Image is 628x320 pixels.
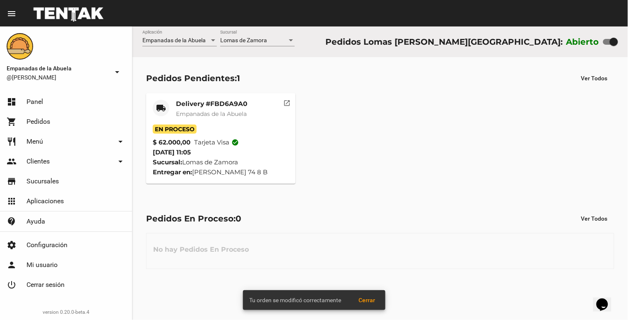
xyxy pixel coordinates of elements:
strong: $ 62.000,00 [153,137,190,147]
span: Tarjeta visa [194,137,239,147]
span: En Proceso [153,125,197,134]
div: [PERSON_NAME] 74 8 B [153,167,289,177]
mat-icon: store [7,176,17,186]
mat-icon: contact_support [7,217,17,226]
mat-icon: power_settings_new [7,280,17,290]
mat-icon: people [7,156,17,166]
mat-icon: dashboard [7,97,17,107]
span: Cerrar [359,297,375,303]
mat-icon: arrow_drop_down [115,156,125,166]
span: Cerrar sesión [26,281,65,289]
mat-icon: check_circle [232,139,239,146]
span: Aplicaciones [26,197,64,205]
mat-icon: local_shipping [156,103,166,113]
mat-icon: menu [7,9,17,19]
span: Tu orden se modificó correctamente [250,296,342,304]
span: Menú [26,137,43,146]
span: Configuración [26,241,67,249]
span: Pedidos [26,118,50,126]
div: Pedidos Pendientes: [146,72,240,85]
mat-icon: arrow_drop_down [115,137,125,147]
mat-icon: apps [7,196,17,206]
div: Pedidos Lomas [PERSON_NAME][GEOGRAPHIC_DATA]: [325,35,563,48]
span: Panel [26,98,43,106]
span: Empanadas de la Abuela [176,110,247,118]
mat-icon: restaurant [7,137,17,147]
span: 1 [237,73,240,83]
span: Lomas de Zamora [220,37,267,43]
label: Abierto [566,35,599,48]
span: Empanadas de la Abuela [7,63,109,73]
span: Ver Todos [581,215,608,222]
span: @[PERSON_NAME] [7,73,109,82]
span: 0 [236,214,241,224]
span: Clientes [26,157,50,166]
img: f0136945-ed32-4f7c-91e3-a375bc4bb2c5.png [7,33,33,60]
button: Ver Todos [575,211,614,226]
strong: Sucursal: [153,158,182,166]
mat-card-title: Delivery #FBD6A9A0 [176,100,247,108]
div: version 0.20.0-beta.4 [7,308,125,316]
span: Mi usuario [26,261,58,269]
iframe: chat widget [593,287,620,312]
mat-icon: open_in_new [284,98,291,106]
span: Empanadas de la Abuela [142,37,206,43]
span: Ver Todos [581,75,608,82]
mat-icon: shopping_cart [7,117,17,127]
strong: Entregar en: [153,168,192,176]
span: Ayuda [26,217,45,226]
mat-icon: settings [7,240,17,250]
span: [DATE] 11:05 [153,148,191,156]
mat-icon: person [7,260,17,270]
div: Lomas de Zamora [153,157,289,167]
button: Cerrar [352,293,382,308]
span: Sucursales [26,177,59,185]
div: Pedidos En Proceso: [146,212,241,225]
h3: No hay Pedidos En Proceso [147,237,255,262]
mat-icon: arrow_drop_down [112,67,122,77]
button: Ver Todos [575,71,614,86]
